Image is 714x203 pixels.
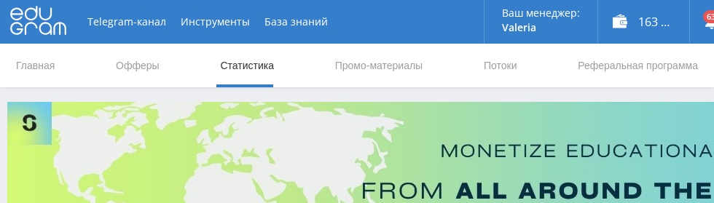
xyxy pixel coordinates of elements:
a: Главная [15,44,56,87]
a: Промо-материалы [334,44,424,87]
p: Ваш менеджер: [502,7,580,19]
a: Реферальная программа [576,44,699,87]
a: Потоки [482,44,519,87]
a: Офферы [114,44,161,87]
p: Valeria [502,22,580,33]
a: Статистика [219,44,275,87]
